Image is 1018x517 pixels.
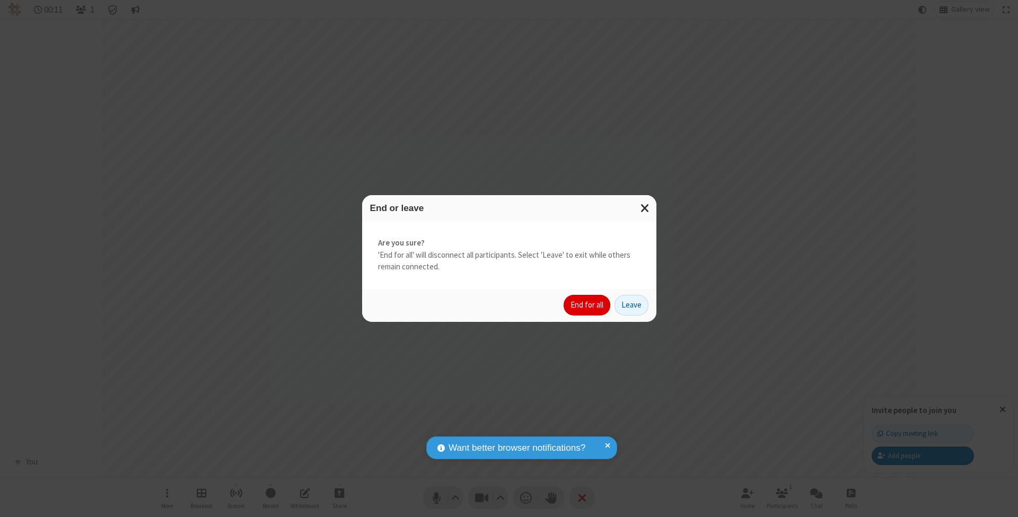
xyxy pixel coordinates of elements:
div: 'End for all' will disconnect all participants. Select 'Leave' to exit while others remain connec... [362,221,656,289]
h3: End or leave [370,203,648,213]
span: Want better browser notifications? [449,441,585,455]
button: End for all [564,295,610,316]
button: Close modal [634,195,656,221]
strong: Are you sure? [378,237,640,249]
button: Leave [615,295,648,316]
